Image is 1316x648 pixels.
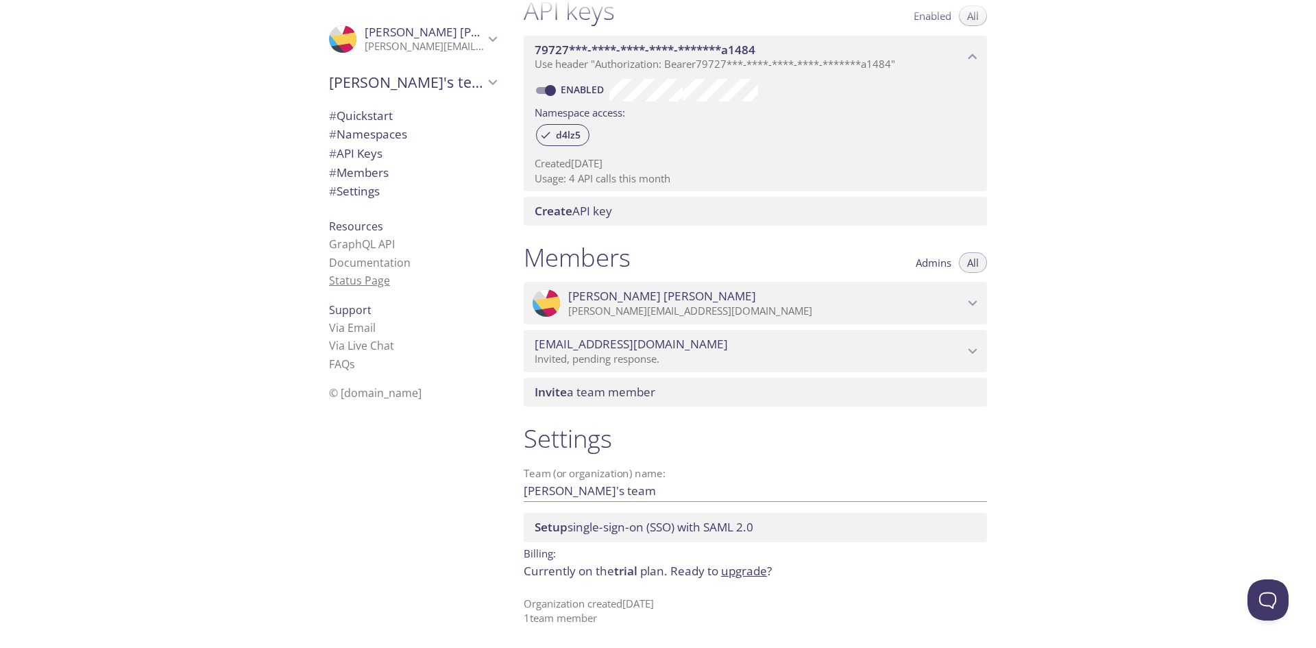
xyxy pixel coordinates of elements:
span: # [329,165,337,180]
span: Namespaces [329,126,407,142]
button: All [959,252,987,273]
a: Via Email [329,320,376,335]
label: Namespace access: [535,101,625,121]
div: Quickstart [318,106,507,125]
span: trial [614,563,637,579]
span: [PERSON_NAME]'s team [329,73,484,92]
div: Invite a team member [524,378,987,407]
div: Members [318,163,507,182]
p: [PERSON_NAME][EMAIL_ADDRESS][DOMAIN_NAME] [365,40,484,53]
span: # [329,183,337,199]
a: upgrade [721,563,767,579]
div: Create API Key [524,197,987,226]
p: Invited, pending response. [535,352,964,366]
span: [PERSON_NAME] [PERSON_NAME] [568,289,756,304]
span: d4lz5 [548,129,589,141]
span: Ready to ? [670,563,772,579]
p: Created [DATE] [535,156,976,171]
span: API key [535,203,612,219]
div: Kumaresan Periyasamy [318,16,507,62]
p: Billing: [524,542,987,562]
span: # [329,126,337,142]
label: Team (or organization) name: [524,468,666,479]
div: mageshwari@i-bytes.com [524,330,987,372]
p: Organization created [DATE] 1 team member [524,597,987,626]
span: API Keys [329,145,382,161]
div: Kumaresan Periyasamy [524,282,987,324]
p: [PERSON_NAME][EMAIL_ADDRESS][DOMAIN_NAME] [568,304,964,318]
span: Invite [535,384,567,400]
span: Create [535,203,572,219]
span: Settings [329,183,380,199]
div: Team Settings [318,182,507,201]
div: API Keys [318,144,507,163]
a: Via Live Chat [329,338,394,353]
span: # [329,145,337,161]
div: Setup SSO [524,513,987,542]
h1: Settings [524,423,987,454]
span: # [329,108,337,123]
div: Kumaresan's team [318,64,507,100]
span: Setup [535,519,568,535]
a: Documentation [329,255,411,270]
div: d4lz5 [536,124,589,146]
span: Quickstart [329,108,393,123]
p: Currently on the plan. [524,562,987,580]
span: Support [329,302,371,317]
span: a team member [535,384,655,400]
span: [EMAIL_ADDRESS][DOMAIN_NAME] [535,337,728,352]
a: Status Page [329,273,390,288]
iframe: Help Scout Beacon - Open [1247,579,1289,621]
span: © [DOMAIN_NAME] [329,385,422,400]
p: Usage: 4 API calls this month [535,171,976,186]
a: GraphQL API [329,237,395,252]
div: Namespaces [318,125,507,144]
a: FAQ [329,357,355,372]
h1: Members [524,242,631,273]
span: [PERSON_NAME] [PERSON_NAME] [365,24,552,40]
span: Resources [329,219,383,234]
a: Enabled [559,83,609,96]
button: Admins [907,252,960,273]
span: s [350,357,355,372]
span: Members [329,165,389,180]
span: single-sign-on (SSO) with SAML 2.0 [535,519,753,535]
